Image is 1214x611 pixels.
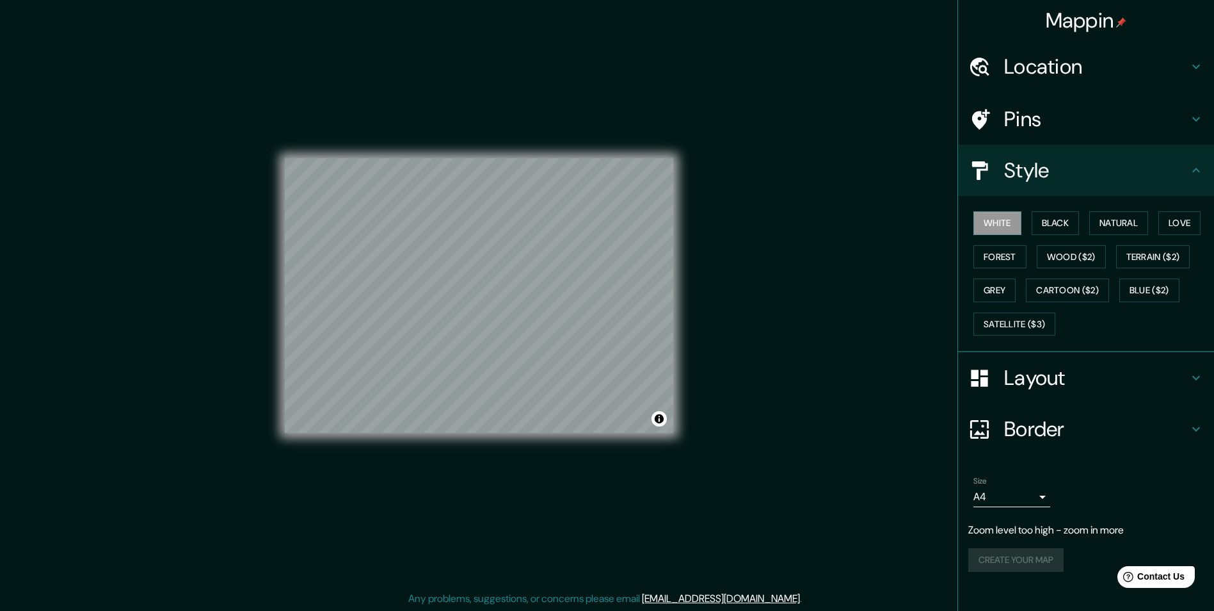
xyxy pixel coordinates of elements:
[958,145,1214,196] div: Style
[958,403,1214,455] div: Border
[1158,211,1201,235] button: Love
[1089,211,1148,235] button: Natural
[408,591,802,607] p: Any problems, suggestions, or concerns please email .
[973,487,1050,507] div: A4
[958,94,1214,145] div: Pins
[1037,245,1106,269] button: Wood ($2)
[973,245,1026,269] button: Forest
[968,523,1204,538] p: Zoom level too high - zoom in more
[973,476,987,487] label: Size
[1004,106,1188,132] h4: Pins
[1116,245,1190,269] button: Terrain ($2)
[958,352,1214,403] div: Layout
[1004,158,1188,183] h4: Style
[1032,211,1080,235] button: Black
[804,591,806,607] div: .
[1004,416,1188,442] h4: Border
[651,411,667,427] button: Toggle attribution
[1100,561,1200,597] iframe: Help widget launcher
[958,41,1214,92] div: Location
[642,592,800,605] a: [EMAIL_ADDRESS][DOMAIN_NAME]
[1116,17,1126,28] img: pin-icon.png
[1004,54,1188,79] h4: Location
[285,158,673,433] canvas: Map
[1046,8,1127,33] h4: Mappin
[973,313,1055,336] button: Satellite ($3)
[1119,279,1179,302] button: Blue ($2)
[973,279,1016,302] button: Grey
[973,211,1021,235] button: White
[1004,365,1188,391] h4: Layout
[802,591,804,607] div: .
[1026,279,1109,302] button: Cartoon ($2)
